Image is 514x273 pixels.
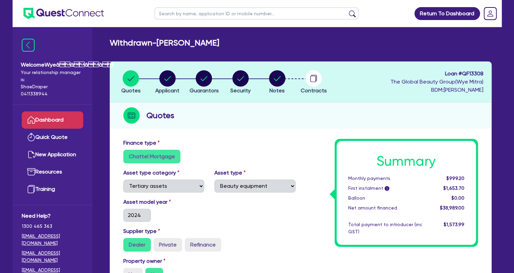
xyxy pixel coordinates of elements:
[121,70,141,95] button: Quotes
[481,5,499,22] a: Dropdown toggle
[185,238,221,252] label: Refinance
[22,146,83,163] a: New Application
[446,176,464,181] span: $999.20
[269,87,285,94] span: Notes
[22,181,83,198] a: Training
[343,221,427,235] div: Total payment to introducer (inc GST)
[155,70,180,95] button: Applicant
[230,70,251,95] button: Security
[22,39,35,52] img: icon-menu-close
[343,185,427,192] div: First instalment
[189,87,218,94] span: Guarantors
[110,38,219,48] h2: Withdrawn - [PERSON_NAME]
[154,238,182,252] label: Private
[443,185,464,191] span: $1,653.70
[300,70,327,95] button: Contracts
[21,61,84,69] span: Welcome Wyeââââ
[390,70,483,78] span: Loan # QF13308
[123,139,160,147] label: Finance type
[121,87,141,94] span: Quotes
[269,70,286,95] button: Notes
[123,257,165,265] label: Property owner
[230,87,251,94] span: Security
[189,70,219,95] button: Guarantors
[348,153,464,169] h1: Summary
[214,169,246,177] label: Asset type
[22,111,83,129] a: Dashboard
[155,87,179,94] span: Applicant
[301,87,327,94] span: Contracts
[385,186,389,191] span: i
[22,129,83,146] a: Quick Quote
[27,150,35,159] img: new-application
[123,150,180,163] label: Chattel Mortgage
[123,238,151,252] label: Dealer
[414,7,480,20] a: Return To Dashboard
[123,227,160,235] label: Supplier type
[440,205,464,211] span: $38,989.00
[21,69,84,97] span: Your relationship manager is: Shae Draper 0411338944
[118,198,210,206] label: Asset model year
[22,250,83,264] a: [EMAIL_ADDRESS][DOMAIN_NAME]
[22,223,83,230] span: 1300 465 363
[343,204,427,212] div: Net amount financed
[22,212,83,220] span: Need Help?
[123,169,179,177] label: Asset type category
[27,185,35,193] img: training
[27,168,35,176] img: resources
[146,109,174,122] h2: Quotes
[22,233,83,247] a: [EMAIL_ADDRESS][DOMAIN_NAME]
[451,195,464,201] span: $0.00
[390,78,483,85] span: The Global Beauty Group ( Wye​​​​ Mitra )
[155,7,358,19] input: Search by name, application ID or mobile number...
[343,175,427,182] div: Monthly payments
[123,107,140,124] img: step-icon
[27,133,35,141] img: quick-quote
[390,86,483,94] span: BDM: [PERSON_NAME]
[343,195,427,202] div: Balloon
[23,8,104,19] img: quest-connect-logo-blue
[22,163,83,181] a: Resources
[443,222,464,227] span: $1,573.99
